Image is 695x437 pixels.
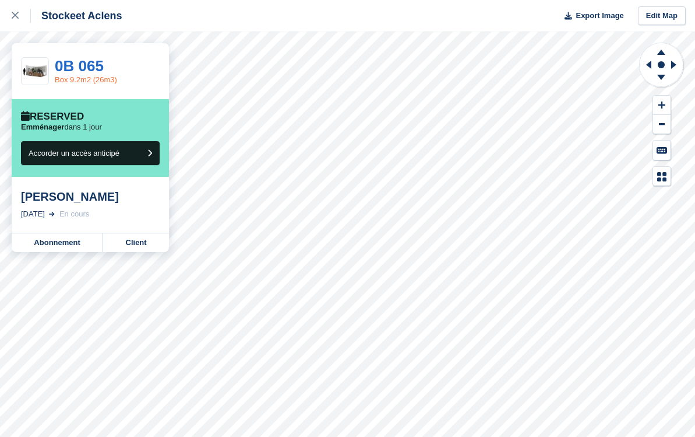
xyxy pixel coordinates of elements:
[21,123,64,131] span: Emménager
[653,115,671,134] button: Zoom Out
[21,123,102,132] p: dans 1 jour
[59,208,89,220] div: En cours
[653,141,671,160] button: Keyboard Shortcuts
[29,149,119,158] span: Accorder un accès anticipé
[653,96,671,115] button: Zoom In
[55,75,117,84] a: Box 9.2m2 (26m3)
[21,111,84,123] div: Reserved
[49,212,55,216] img: arrow-right-light-icn-cde0832a797a2874e46488d9cf13f60e5c3a73dbe684e267c42b8395dfbc2abf.svg
[21,141,160,165] button: Accorder un accès anticipé
[103,233,169,252] a: Client
[558,6,624,26] button: Export Image
[576,10,623,22] span: Export Image
[22,61,48,82] img: 135-sqft-unit%202023-11-07%2015_54_32.jpg
[12,233,103,252] a: Abonnement
[21,208,45,220] div: [DATE]
[638,6,686,26] a: Edit Map
[653,167,671,186] button: Map Legend
[21,190,160,204] div: [PERSON_NAME]
[31,9,122,23] div: Stockeet Aclens
[55,57,104,75] a: 0B 065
